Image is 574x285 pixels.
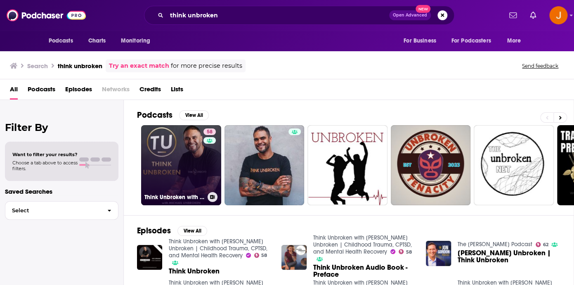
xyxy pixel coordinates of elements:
[7,7,86,23] img: Podchaser - Follow, Share and Rate Podcasts
[549,6,567,24] button: Show profile menu
[137,226,171,236] h2: Episodes
[83,33,111,49] a: Charts
[5,201,118,220] button: Select
[506,8,520,22] a: Show notifications dropdown
[179,110,209,120] button: View All
[141,125,221,205] a: 58Think Unbroken with [PERSON_NAME] Unbroken | Childhood Trauma, CPTSD, and Mental Health Recovery
[254,253,267,258] a: 58
[527,8,539,22] a: Show notifications dropdown
[27,62,48,70] h3: Search
[399,249,412,254] a: 58
[313,264,416,278] a: Think Unbroken Audio Book - Preface
[137,110,209,120] a: PodcastsView All
[137,226,207,236] a: EpisodesView All
[5,208,101,213] span: Select
[5,188,118,195] p: Saved Searches
[88,35,106,47] span: Charts
[115,33,161,49] button: open menu
[139,83,161,100] a: Credits
[398,33,446,49] button: open menu
[144,6,454,25] div: Search podcasts, credits, & more...
[28,83,55,100] a: Podcasts
[167,9,389,22] input: Search podcasts, credits, & more...
[203,128,216,135] a: 58
[507,35,521,47] span: More
[416,5,430,13] span: New
[58,62,102,70] h3: think unbroken
[281,245,307,270] img: Think Unbroken Audio Book - Preface
[109,61,169,71] a: Try an exact match
[458,249,560,264] span: [PERSON_NAME] Unbroken | Think Unbroken
[520,62,561,69] button: Send feedback
[549,6,567,24] img: User Profile
[313,234,412,255] a: Think Unbroken with Michael Unbroken | Childhood Trauma, CPTSD, and Mental Health Recovery
[169,268,220,275] a: Think Unbroken
[169,238,267,259] a: Think Unbroken with Michael Unbroken | Childhood Trauma, CPTSD, and Mental Health Recovery
[389,10,431,20] button: Open AdvancedNew
[5,121,118,133] h2: Filter By
[171,61,242,71] span: for more precise results
[549,6,567,24] span: Logged in as justine87181
[49,35,73,47] span: Podcasts
[137,110,172,120] h2: Podcasts
[12,152,78,157] span: Want to filter your results?
[121,35,150,47] span: Monitoring
[102,83,130,100] span: Networks
[406,250,411,254] span: 58
[536,242,548,247] a: 62
[43,33,84,49] button: open menu
[137,245,162,270] img: Think Unbroken
[177,226,207,236] button: View All
[426,241,451,266] img: Michael Unbroken | Think Unbroken
[10,83,18,100] a: All
[261,254,267,257] span: 58
[458,249,560,264] a: Michael Unbroken | Think Unbroken
[393,13,427,17] span: Open Advanced
[458,241,532,248] a: The Jon Gordon Podcast
[12,160,78,171] span: Choose a tab above to access filters.
[451,35,491,47] span: For Podcasters
[446,33,503,49] button: open menu
[144,194,204,201] h3: Think Unbroken with [PERSON_NAME] Unbroken | Childhood Trauma, CPTSD, and Mental Health Recovery
[65,83,92,100] a: Episodes
[543,243,548,247] span: 62
[404,35,436,47] span: For Business
[501,33,531,49] button: open menu
[207,128,213,136] span: 58
[171,83,183,100] a: Lists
